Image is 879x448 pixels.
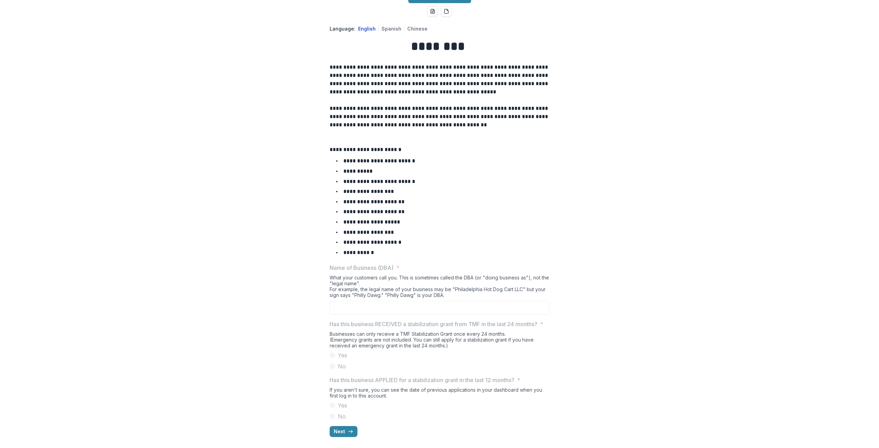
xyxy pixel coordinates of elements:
span: Yes [338,401,347,410]
p: Name of Business (DBA) [330,264,393,272]
div: What your customers call you. This is sometimes called the DBA (or "doing business as"), not the ... [330,275,549,301]
span: No [338,362,346,370]
button: English [358,26,376,32]
p: Has this business APPLIED for a stabilization grant in the last 12 months? [330,376,514,384]
button: Chinese [407,26,427,32]
div: Businesses can only receive a TMF Stabilization Grant once every 24 months. (Emergency grants are... [330,331,549,351]
p: Has this business RECEIVED a stabilization grant from TMF in the last 24 months? [330,320,537,328]
button: Spanish [381,26,401,32]
button: pdf-download [441,6,452,17]
span: Yes [338,351,347,359]
button: word-download [427,6,438,17]
span: No [338,412,346,421]
p: Language: [330,25,355,32]
button: Next [330,426,357,437]
div: If you aren't sure, you can see the date of previous applications in your dashboard when you firs... [330,387,549,401]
